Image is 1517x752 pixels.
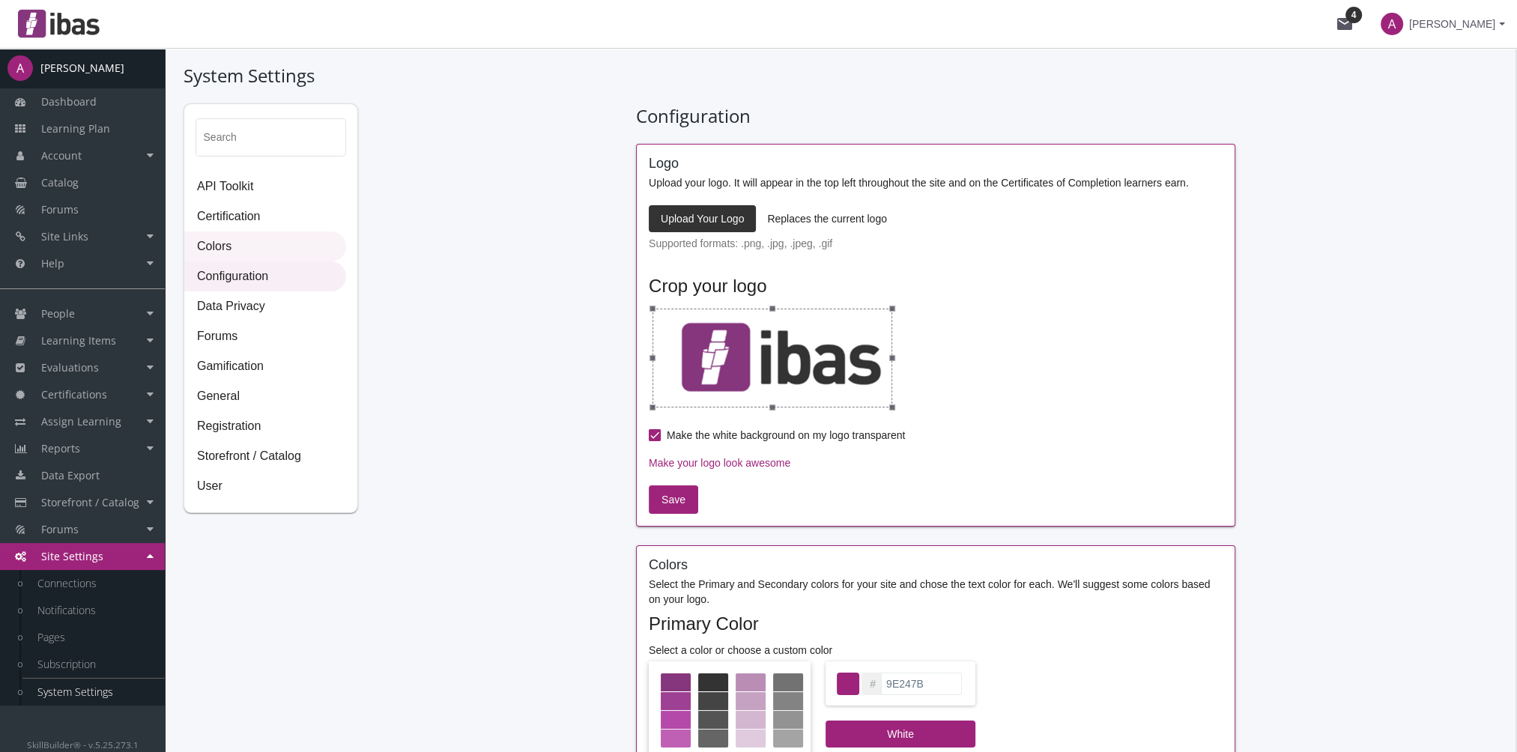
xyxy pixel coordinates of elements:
[185,352,345,382] span: Gamification
[649,273,1223,299] mat-card-title: Crop your logo
[185,442,345,472] span: Storefront / Catalog
[41,148,82,163] span: Account
[1409,10,1495,37] span: [PERSON_NAME]
[649,485,698,514] button: Save
[185,202,345,232] span: Certification
[185,232,345,262] span: Colors
[649,157,1223,172] h4: Logo
[184,63,1498,88] h1: System Settings
[773,692,803,710] div: #838383
[636,103,1235,129] h1: Configuration
[1336,15,1354,33] mat-icon: mail
[41,256,64,270] span: Help
[649,644,832,656] mat-label: Select a color or choose a custom color
[185,292,345,322] span: Data Privacy
[41,333,116,348] span: Learning Items
[887,721,914,748] span: White
[41,441,80,455] span: Reports
[41,495,139,509] span: Storefront / Catalog
[41,306,75,321] span: People
[736,692,766,710] div: #c6a2c2
[41,387,107,401] span: Certifications
[185,322,345,352] span: Forums
[661,711,691,729] div: #b549a9
[41,229,88,243] span: Site Links
[41,468,100,482] span: Data Export
[661,205,744,232] span: Upload Your Logo
[40,61,124,76] div: [PERSON_NAME]
[41,202,79,216] span: Forums
[667,426,905,444] span: Make the white background on my logo transparent
[862,673,884,695] div: #
[736,673,766,691] div: #ba8db5
[22,651,165,678] a: Subscription
[649,205,756,232] button: Upload Your Logo
[698,711,728,729] div: #545454
[41,522,79,536] span: Forums
[41,414,121,428] span: Assign Learning
[185,412,345,442] span: Registration
[41,121,110,136] span: Learning Plan
[7,55,33,81] span: A
[661,692,691,710] div: #9e4093
[773,673,803,691] div: #727272
[698,673,728,691] div: #333333
[837,673,859,695] div: #9e247b
[185,382,345,412] span: General
[649,457,790,469] a: Make your logo look awesome
[698,730,728,748] div: #656565
[41,549,103,563] span: Site Settings
[661,673,691,691] div: #86367d
[185,472,345,502] span: User
[661,486,685,513] span: Save
[185,172,345,202] span: API Toolkit
[22,679,165,706] a: System Settings
[41,94,97,109] span: Dashboard
[22,624,165,651] a: Pages
[767,213,887,225] span: Replaces the current logo
[649,237,832,249] mat-hint: Supported formats: .png, .jpg, .jpeg, .gif
[661,730,691,748] div: #bf60b4
[649,558,1223,573] h4: Colors
[773,711,803,729] div: #939393
[41,360,99,375] span: Evaluations
[41,175,79,189] span: Catalog
[826,721,975,748] button: White
[736,711,766,729] div: #d3b6d0
[736,730,766,748] div: #dfcbdd
[22,570,165,597] a: Connections
[649,611,1223,637] mat-card-title: Primary Color
[649,577,1223,607] p: Select the Primary and Secondary colors for your site and chose the text color for each. We'll su...
[698,692,728,710] div: #444444
[185,262,345,292] span: Configuration
[22,597,165,624] a: Notifications
[649,175,1223,190] p: Upload your logo. It will appear in the top left throughout the site and on the Certificates of C...
[27,739,139,751] small: SkillBuilder® - v.5.25.273.1
[1381,13,1403,35] span: A
[773,730,803,748] div: #a4a4a4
